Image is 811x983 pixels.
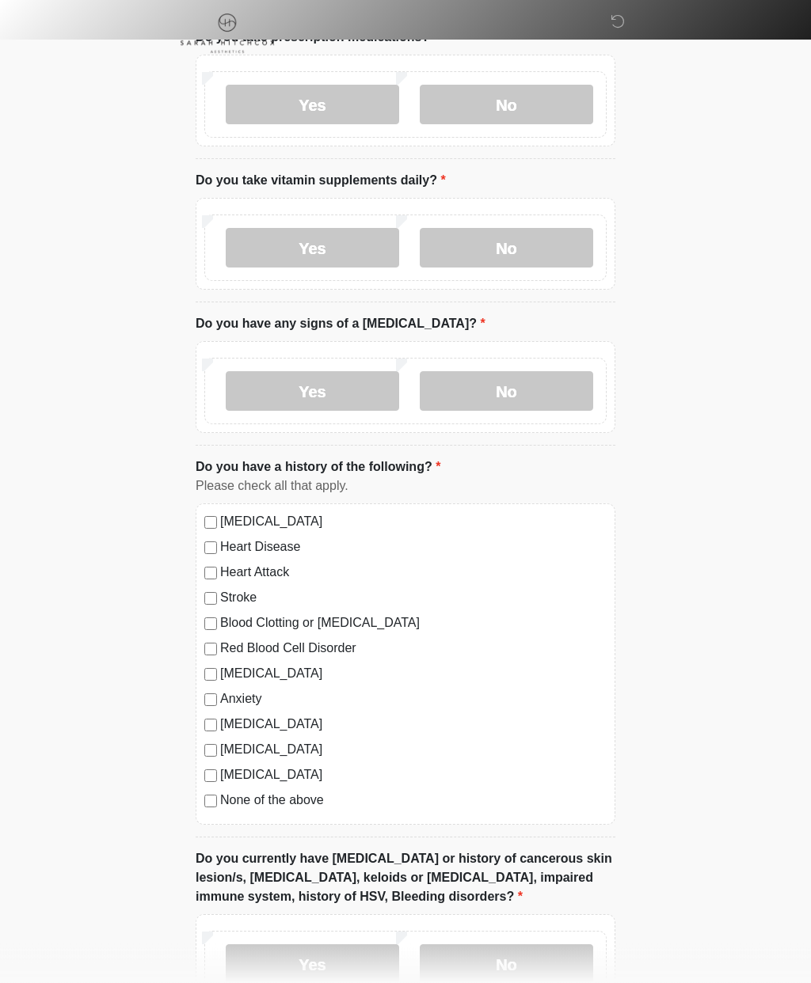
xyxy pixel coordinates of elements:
[226,372,399,412] label: Yes
[226,229,399,268] label: Yes
[204,694,217,707] input: Anxiety
[204,770,217,783] input: [MEDICAL_DATA]
[420,85,593,125] label: No
[196,315,485,334] label: Do you have any signs of a [MEDICAL_DATA]?
[204,643,217,656] input: Red Blood Cell Disorder
[220,665,607,684] label: [MEDICAL_DATA]
[220,715,607,734] label: [MEDICAL_DATA]
[220,690,607,709] label: Anxiety
[220,538,607,557] label: Heart Disease
[204,618,217,631] input: Blood Clotting or [MEDICAL_DATA]
[180,12,275,54] img: Sarah Hitchcox Aesthetics Logo
[220,766,607,785] label: [MEDICAL_DATA]
[220,741,607,760] label: [MEDICAL_DATA]
[420,372,593,412] label: No
[196,850,615,907] label: Do you currently have [MEDICAL_DATA] or history of cancerous skin lesion/s, [MEDICAL_DATA], keloi...
[220,513,607,532] label: [MEDICAL_DATA]
[420,229,593,268] label: No
[220,791,607,810] label: None of the above
[220,640,607,658] label: Red Blood Cell Disorder
[204,593,217,605] input: Stroke
[204,517,217,529] input: [MEDICAL_DATA]
[204,669,217,681] input: [MEDICAL_DATA]
[204,745,217,757] input: [MEDICAL_DATA]
[196,458,440,477] label: Do you have a history of the following?
[204,719,217,732] input: [MEDICAL_DATA]
[220,589,607,608] label: Stroke
[196,477,615,496] div: Please check all that apply.
[204,795,217,808] input: None of the above
[204,542,217,555] input: Heart Disease
[220,564,607,583] label: Heart Attack
[226,85,399,125] label: Yes
[220,614,607,633] label: Blood Clotting or [MEDICAL_DATA]
[204,567,217,580] input: Heart Attack
[196,172,446,191] label: Do you take vitamin supplements daily?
